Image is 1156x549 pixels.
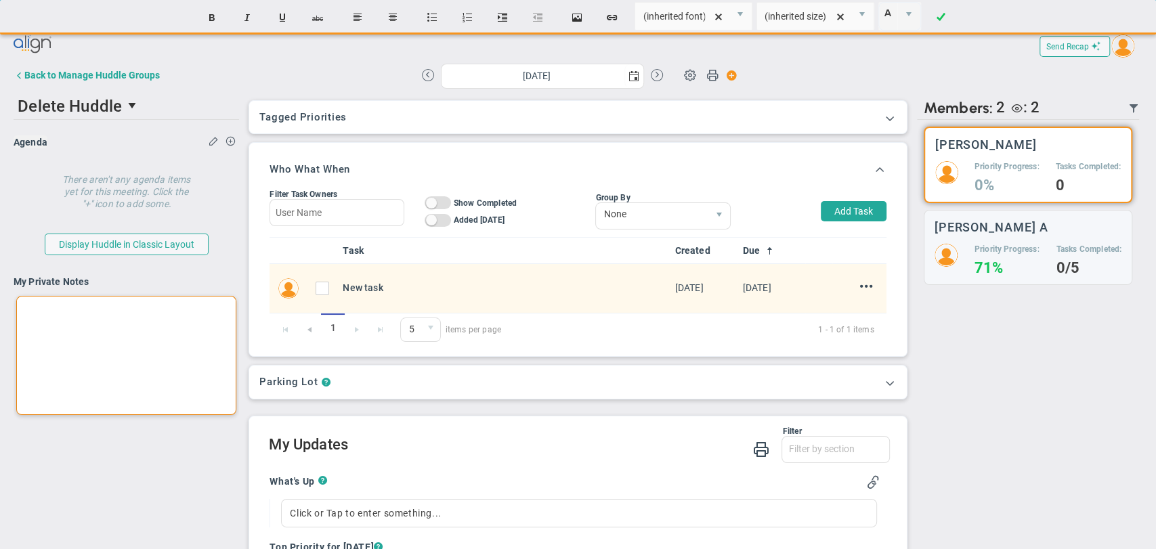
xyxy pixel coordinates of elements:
span: Members: [924,99,993,117]
h4: What's Up [270,475,318,487]
span: Print Huddle [706,68,719,87]
span: Agenda [14,137,47,148]
div: Filter [269,426,801,436]
span: Huddle Settings [677,62,703,87]
input: Font Name [635,3,729,30]
a: Due [743,245,800,256]
h3: [PERSON_NAME] A [935,221,1048,234]
span: [DATE] [743,282,771,293]
button: Back to Manage Huddle Groups [14,62,160,89]
span: select [707,203,730,229]
span: Print My Huddle Updates [753,440,769,457]
h4: 0% [975,179,1040,192]
img: 202891.Person.photo [935,244,958,267]
span: Current selected color is rgba(255, 255, 255, 0) [878,2,921,30]
a: Done! [925,5,958,30]
div: Wed Oct 01 2025 05:37:41 GMT+0530 (India Standard Time) [675,280,732,295]
span: items per page [400,317,501,342]
button: Insert hyperlink [595,5,628,30]
h4: 71% [975,262,1040,274]
input: Font Size [757,3,851,30]
h3: Parking Lot [259,376,318,389]
button: Insert image [560,5,593,30]
span: Filter Updated Members [1128,103,1139,114]
span: Delete Huddle [18,97,122,116]
span: Send Recap [1046,42,1089,51]
div: The following people are Viewers: Jane Wilson, Jai S [1005,99,1040,117]
span: select [897,3,920,30]
h4: There aren't any agenda items yet for this meeting. Click the "+" icon to add some. [59,164,194,210]
div: New task [343,280,664,295]
button: Insert unordered list [415,5,448,30]
a: Task [343,245,664,256]
span: 2 [996,99,1005,117]
h4: My Private Notes [14,276,239,288]
h3: Tagged Priorities [259,111,896,123]
span: Action Button [720,66,737,85]
div: Click or Tap to enter something... [281,499,876,527]
span: Show Completed [454,198,517,208]
span: Added [DATE] [454,215,505,225]
button: Add Task [821,201,886,221]
a: Created [675,245,732,256]
button: Bold [196,5,228,30]
h2: My Updates [269,436,889,456]
span: None [596,203,707,226]
span: select [729,3,752,30]
h4: 0/5 [1056,262,1121,274]
h3: [PERSON_NAME] [935,138,1037,151]
span: 1 - 1 of 1 items [517,322,874,338]
button: Send Recap [1040,36,1110,57]
button: Display Huddle in Classic Layout [45,234,209,255]
input: User Name [270,199,404,226]
span: select [421,318,440,341]
div: Group By [595,193,731,202]
h5: Priority Progress: [975,161,1040,173]
span: : [1023,99,1027,116]
button: Strikethrough [301,5,334,30]
span: 1 [321,313,345,343]
span: 0 [400,317,441,342]
button: Align text left [341,5,373,30]
span: select [122,94,145,117]
button: Italic [231,5,263,30]
img: align-logo.svg [14,31,53,58]
h5: Priority Progress: [975,244,1040,255]
div: Filter Task Owners [270,190,404,199]
img: 64089.Person.photo [935,161,958,184]
span: select [624,64,643,88]
h4: 0 [1055,179,1121,192]
button: Insert ordered list [450,5,483,30]
img: 64089.Person.photo [1111,35,1134,58]
button: Indent [486,5,518,30]
span: 5 [401,318,421,341]
button: Underline [266,5,299,30]
input: Filter by section [782,437,889,461]
span: 2 [1031,99,1040,116]
img: Sudhir Dakshinamurthy [278,278,299,299]
h5: Tasks Completed: [1055,161,1121,173]
h5: Tasks Completed: [1056,244,1121,255]
span: select [851,3,874,30]
button: Center text [376,5,408,30]
div: Back to Manage Huddle Groups [24,70,160,81]
h3: Who What When [270,163,350,175]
